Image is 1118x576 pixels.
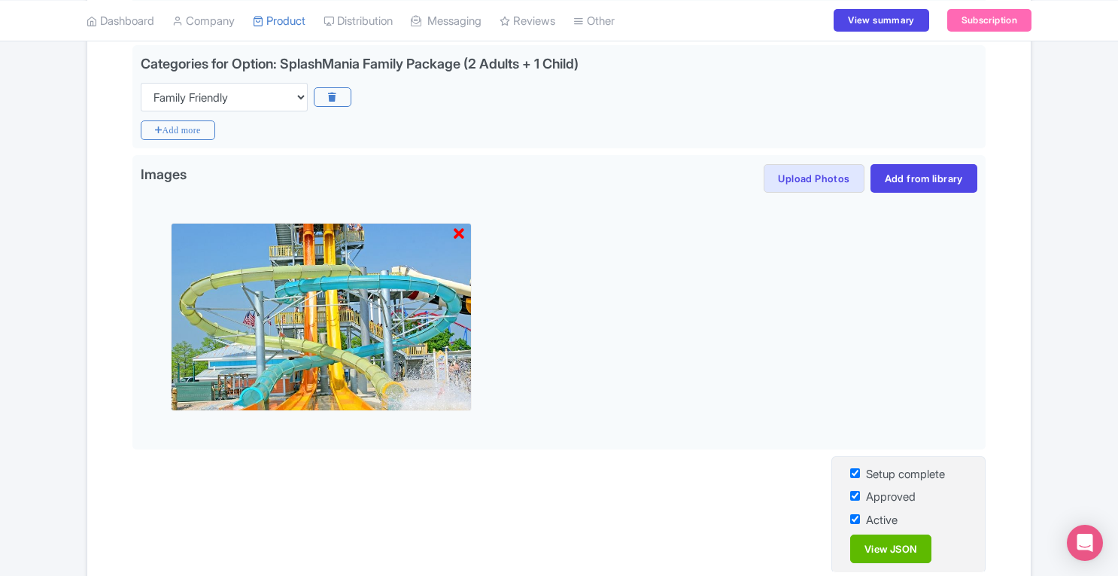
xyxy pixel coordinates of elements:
[764,164,864,193] button: Upload Photos
[870,164,977,193] a: Add from library
[834,9,928,32] a: View summary
[947,9,1031,32] a: Subscription
[850,535,931,563] a: View JSON
[141,56,579,72] div: Categories for Option: SplashMania Family Package (2 Adults + 1 Child)
[141,164,187,188] span: Images
[866,489,916,506] label: Approved
[866,466,945,483] label: Setup complete
[171,223,472,411] img: cy3a4qssiqiprqhwo7by.jpg
[141,120,215,140] i: Add more
[1067,525,1103,561] div: Open Intercom Messenger
[866,512,898,529] label: Active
